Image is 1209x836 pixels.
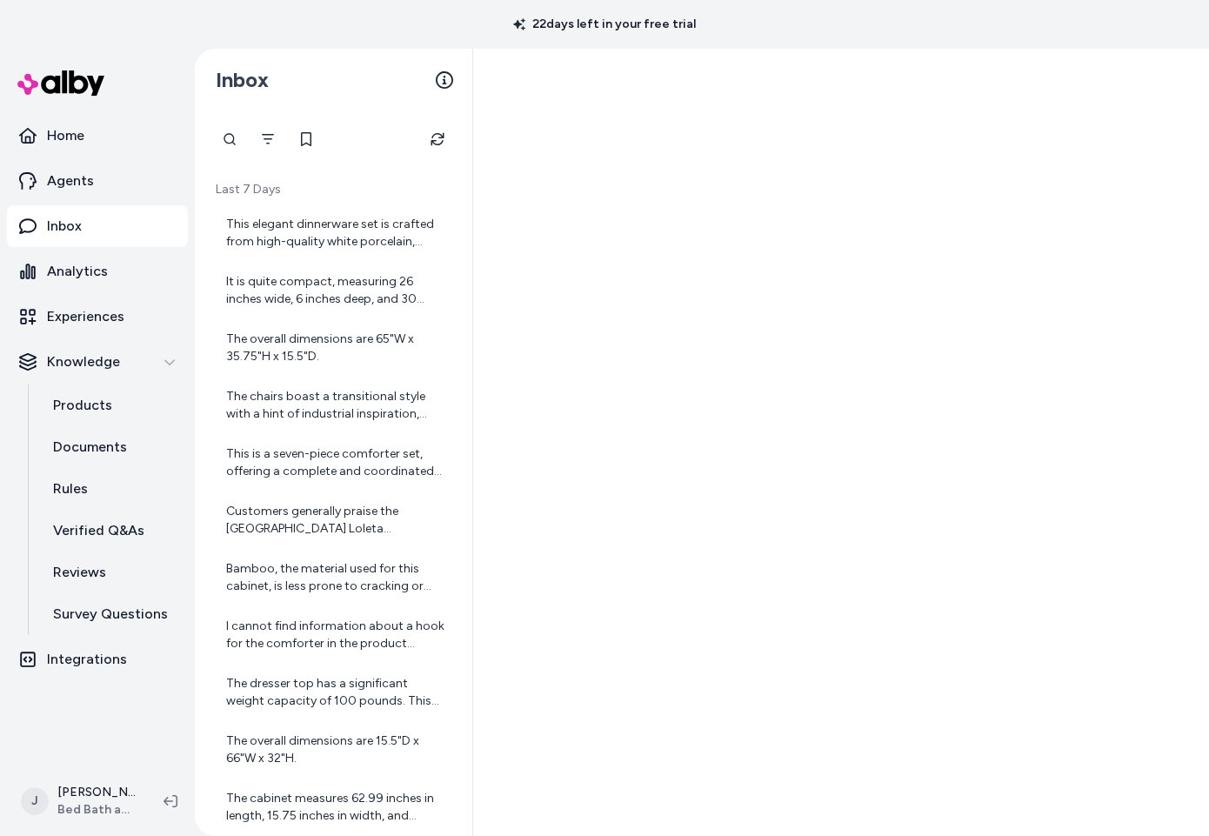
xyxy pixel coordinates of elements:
[212,181,455,198] p: Last 7 Days
[36,510,188,552] a: Verified Q&As
[212,320,455,376] a: The overall dimensions are 65"W x 35.75"H x 15.5"D.
[212,205,455,261] a: This elegant dinnerware set is crafted from high-quality white porcelain, providing a clean and s...
[212,665,455,720] a: The dresser top has a significant weight capacity of 100 pounds. This allows you to safely place ...
[7,115,188,157] a: Home
[21,787,49,815] span: J
[47,351,120,372] p: Knowledge
[226,388,444,423] div: The chairs boast a transitional style with a hint of industrial inspiration, making them a versat...
[17,70,104,96] img: alby Logo
[216,67,269,93] h2: Inbox
[226,790,444,825] div: The cabinet measures 62.99 inches in length, 15.75 inches in width, and 32.00 inches in height. T...
[53,395,112,416] p: Products
[7,296,188,338] a: Experiences
[212,492,455,548] a: Customers generally praise the [GEOGRAPHIC_DATA] Loleta Comforter Set for its beautiful and vibra...
[53,604,168,625] p: Survey Questions
[503,16,706,33] p: 22 days left in your free trial
[47,216,82,237] p: Inbox
[226,560,444,595] div: Bamboo, the material used for this cabinet, is less prone to cracking or splintering than traditi...
[47,125,84,146] p: Home
[420,122,455,157] button: Refresh
[57,784,136,801] p: [PERSON_NAME]
[212,779,455,835] a: The cabinet measures 62.99 inches in length, 15.75 inches in width, and 32.00 inches in height. T...
[212,607,455,663] a: I cannot find information about a hook for the comforter in the product details. This set include...
[7,341,188,383] button: Knowledge
[57,801,136,819] span: Bed Bath and Beyond
[7,160,188,202] a: Agents
[226,618,444,652] div: I cannot find information about a hook for the comforter in the product details. This set include...
[47,261,108,282] p: Analytics
[47,649,127,670] p: Integrations
[226,273,444,308] div: It is quite compact, measuring 26 inches wide, 6 inches deep, and 30 inches tall, allowing it to ...
[212,435,455,491] a: This is a seven-piece comforter set, offering a complete and coordinated look for your bed. It in...
[53,562,106,583] p: Reviews
[47,306,124,327] p: Experiences
[226,331,444,365] div: The overall dimensions are 65"W x 35.75"H x 15.5"D.
[226,216,444,251] div: This elegant dinnerware set is crafted from high-quality white porcelain, providing a clean and s...
[36,468,188,510] a: Rules
[226,503,444,538] div: Customers generally praise the [GEOGRAPHIC_DATA] Loleta Comforter Set for its beautiful and vibra...
[226,732,444,767] div: The overall dimensions are 15.5"D x 66"W x 32"H.
[212,263,455,318] a: It is quite compact, measuring 26 inches wide, 6 inches deep, and 30 inches tall, allowing it to ...
[7,205,188,247] a: Inbox
[226,445,444,480] div: This is a seven-piece comforter set, offering a complete and coordinated look for your bed. It in...
[212,378,455,433] a: The chairs boast a transitional style with a hint of industrial inspiration, making them a versat...
[36,426,188,468] a: Documents
[212,722,455,778] a: The overall dimensions are 15.5"D x 66"W x 32"H.
[53,520,144,541] p: Verified Q&As
[36,385,188,426] a: Products
[47,171,94,191] p: Agents
[226,675,444,710] div: The dresser top has a significant weight capacity of 100 pounds. This allows you to safely place ...
[212,550,455,605] a: Bamboo, the material used for this cabinet, is less prone to cracking or splintering than traditi...
[250,122,285,157] button: Filter
[53,437,127,458] p: Documents
[7,639,188,680] a: Integrations
[36,593,188,635] a: Survey Questions
[36,552,188,593] a: Reviews
[53,478,88,499] p: Rules
[7,251,188,292] a: Analytics
[10,773,150,829] button: J[PERSON_NAME]Bed Bath and Beyond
